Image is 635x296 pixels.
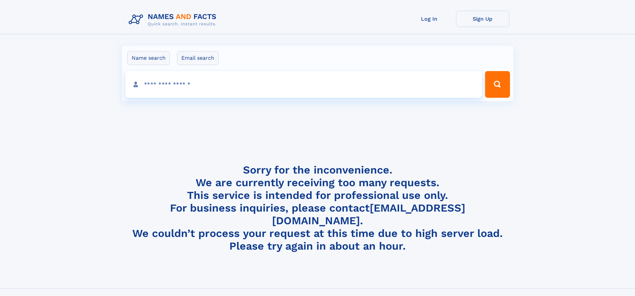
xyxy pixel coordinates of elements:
[126,11,222,29] img: Logo Names and Facts
[125,71,482,98] input: search input
[403,11,456,27] a: Log In
[485,71,510,98] button: Search Button
[177,51,219,65] label: Email search
[272,202,465,227] a: [EMAIL_ADDRESS][DOMAIN_NAME]
[456,11,509,27] a: Sign Up
[127,51,170,65] label: Name search
[126,164,509,253] h4: Sorry for the inconvenience. We are currently receiving too many requests. This service is intend...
